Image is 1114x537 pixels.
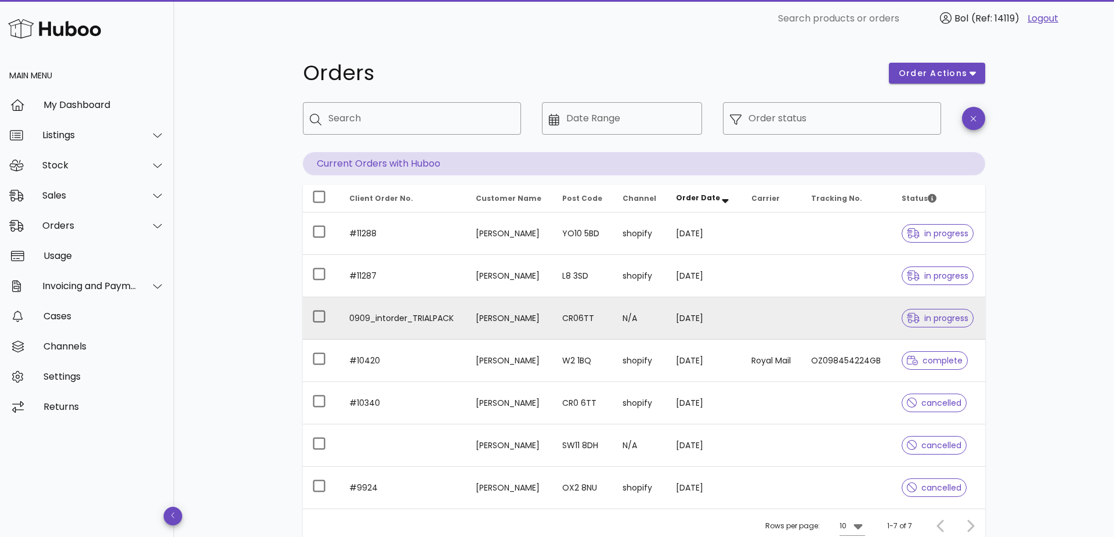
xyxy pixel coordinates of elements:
[907,441,962,449] span: cancelled
[466,382,553,424] td: [PERSON_NAME]
[907,399,962,407] span: cancelled
[349,193,413,203] span: Client Order No.
[613,424,667,467] td: N/A
[742,185,802,212] th: Carrier
[613,382,667,424] td: shopify
[676,193,720,203] span: Order Date
[811,193,862,203] span: Tracking No.
[42,129,137,140] div: Listings
[44,99,165,110] div: My Dashboard
[340,297,466,340] td: 0909_intorder_TRIALPACK
[613,212,667,255] td: shopify
[667,297,742,340] td: [DATE]
[562,193,602,203] span: Post Code
[667,212,742,255] td: [DATE]
[42,190,137,201] div: Sales
[553,212,613,255] td: YO10 5BD
[667,255,742,297] td: [DATE]
[340,212,466,255] td: #11288
[613,340,667,382] td: shopify
[553,340,613,382] td: W2 1BQ
[553,297,613,340] td: CR06TT
[907,314,968,322] span: in progress
[42,220,137,231] div: Orders
[907,356,963,365] span: complete
[971,12,1019,25] span: (Ref: 14119)
[667,185,742,212] th: Order Date: Sorted descending. Activate to remove sorting.
[466,212,553,255] td: [PERSON_NAME]
[840,521,847,531] div: 10
[340,255,466,297] td: #11287
[340,185,466,212] th: Client Order No.
[613,255,667,297] td: shopify
[466,424,553,467] td: [PERSON_NAME]
[466,297,553,340] td: [PERSON_NAME]
[889,63,985,84] button: order actions
[340,340,466,382] td: #10420
[466,467,553,509] td: [PERSON_NAME]
[907,272,968,280] span: in progress
[340,382,466,424] td: #10340
[44,311,165,322] div: Cases
[466,185,553,212] th: Customer Name
[8,16,101,41] img: Huboo Logo
[887,521,912,531] div: 1-7 of 7
[840,517,865,535] div: 10Rows per page:
[751,193,780,203] span: Carrier
[613,185,667,212] th: Channel
[1028,12,1058,26] a: Logout
[902,193,936,203] span: Status
[802,340,892,382] td: OZ098454224GB
[742,340,802,382] td: Royal Mail
[303,152,985,175] p: Current Orders with Huboo
[667,424,742,467] td: [DATE]
[613,297,667,340] td: N/A
[42,280,137,291] div: Invoicing and Payments
[667,340,742,382] td: [DATE]
[553,424,613,467] td: SW11 8DH
[553,382,613,424] td: CR0 6TT
[44,341,165,352] div: Channels
[553,185,613,212] th: Post Code
[907,229,968,237] span: in progress
[613,467,667,509] td: shopify
[623,193,656,203] span: Channel
[303,63,875,84] h1: Orders
[44,401,165,412] div: Returns
[898,67,968,80] span: order actions
[667,467,742,509] td: [DATE]
[553,467,613,509] td: OX2 8NU
[476,193,541,203] span: Customer Name
[466,340,553,382] td: [PERSON_NAME]
[44,250,165,261] div: Usage
[907,484,962,492] span: cancelled
[667,382,742,424] td: [DATE]
[892,185,985,212] th: Status
[42,160,137,171] div: Stock
[466,255,553,297] td: [PERSON_NAME]
[802,185,892,212] th: Tracking No.
[954,12,968,25] span: Bol
[340,467,466,509] td: #9924
[44,371,165,382] div: Settings
[553,255,613,297] td: L8 3SD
